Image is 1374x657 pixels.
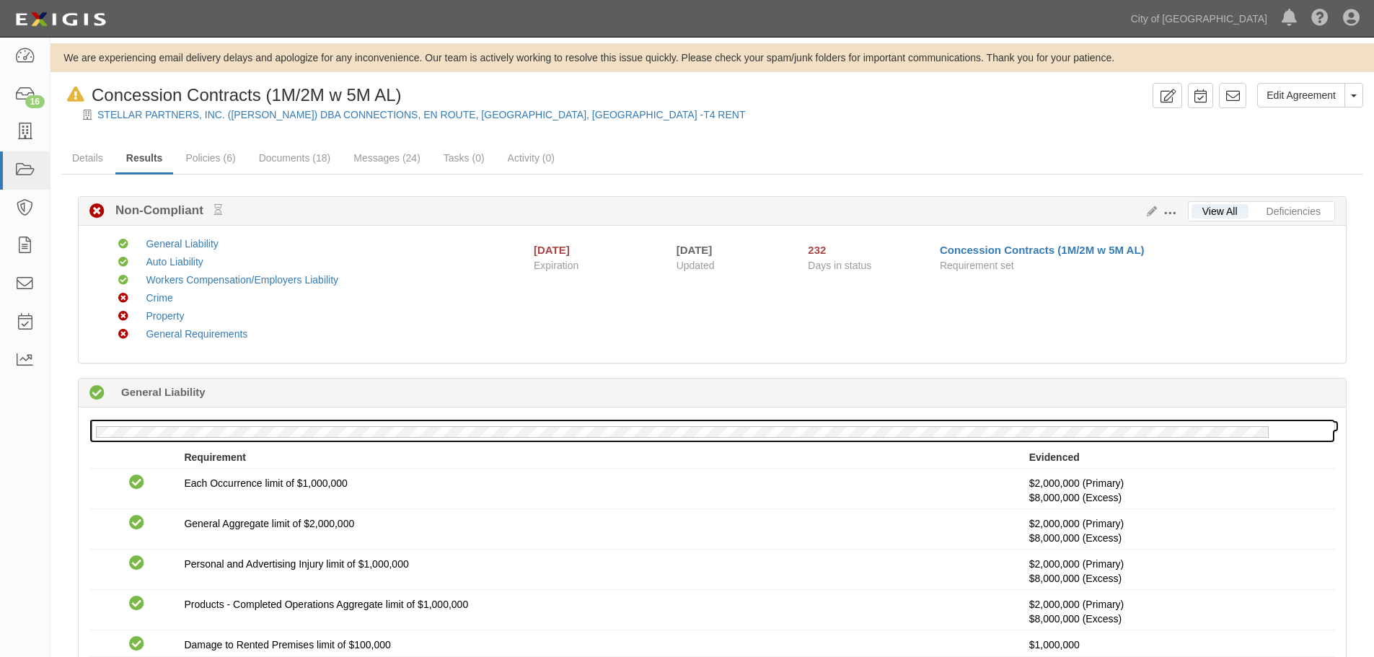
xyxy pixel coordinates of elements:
p: $2,000,000 (Primary) [1029,476,1324,505]
div: 16 [25,95,45,108]
i: Compliant [129,475,144,490]
a: Auto Liability [146,256,203,268]
a: City of [GEOGRAPHIC_DATA] [1124,4,1274,33]
i: Compliant [129,596,144,612]
p: $1,000,000 [1029,638,1324,652]
span: Products - Completed Operations Aggregate limit of $1,000,000 [184,599,468,610]
a: View All [1192,204,1249,219]
span: Updated [677,260,715,271]
i: Non-Compliant [89,204,105,219]
i: Help Center - Complianz [1311,10,1329,27]
i: Compliant [129,556,144,571]
strong: Evidenced [1029,451,1080,463]
span: Each Occurrence limit of $1,000,000 [184,477,347,489]
strong: Requirement [184,451,246,463]
a: Crime [146,292,172,304]
a: STELLAR PARTNERS, INC. ([PERSON_NAME]) DBA CONNECTIONS, EN ROUTE, [GEOGRAPHIC_DATA], [GEOGRAPHIC_... [97,109,745,120]
a: Messages (24) [343,144,431,172]
i: Compliant [129,637,144,652]
i: Non-Compliant [118,330,128,340]
p: $2,000,000 (Primary) [1029,597,1324,626]
a: Deficiencies [1256,204,1331,219]
i: Non-Compliant [118,294,128,304]
span: Expiration [534,258,666,273]
span: Policy #AUC484652602 Insurer: American Guarantee and Liability Ins Co [1029,492,1122,503]
span: Policy #AUC484652602 Insurer: American Guarantee and Liability Ins Co [1029,613,1122,625]
div: Since 12/31/2024 [808,242,929,257]
b: Non-Compliant [105,202,222,219]
i: Compliant [118,257,128,268]
span: Personal and Advertising Injury limit of $1,000,000 [184,558,408,570]
a: Concession Contracts (1M/2M w 5M AL) [940,244,1145,256]
p: $2,000,000 (Primary) [1029,516,1324,545]
a: General Liability [146,238,218,250]
span: Concession Contracts (1M/2M w 5M AL) [92,85,401,105]
a: Activity (0) [497,144,565,172]
i: Non-Compliant [118,312,128,322]
a: Results [115,144,174,175]
a: Tasks (0) [433,144,496,172]
b: General Liability [121,384,206,400]
a: Workers Compensation/Employers Liability [146,274,338,286]
img: logo-5460c22ac91f19d4615b14bd174203de0afe785f0fc80cf4dbbc73dc1793850b.png [11,6,110,32]
a: Documents (18) [248,144,342,172]
p: $2,000,000 (Primary) [1029,557,1324,586]
span: Damage to Rented Premises limit of $100,000 [184,639,390,651]
i: Compliant 28 days (since 07/23/2025) [89,386,105,401]
a: Property [146,310,184,322]
div: Concession Contracts (1M/2M w 5M AL) [61,83,401,107]
a: Policies (6) [175,144,246,172]
div: [DATE] [534,242,570,257]
i: Compliant [118,239,128,250]
span: General Aggregate limit of $2,000,000 [184,518,354,529]
i: Compliant [129,516,144,531]
a: Edit Results [1141,206,1157,217]
span: Policy #AUC484652602 Insurer: American Guarantee and Liability Ins Co [1029,532,1122,544]
a: Details [61,144,114,172]
a: Edit Agreement [1257,83,1345,107]
div: [DATE] [677,242,787,257]
div: We are experiencing email delivery delays and apologize for any inconvenience. Our team is active... [50,50,1374,65]
span: Policy #AUC484652602 Insurer: American Guarantee and Liability Ins Co [1029,573,1122,584]
span: Requirement set [940,260,1014,271]
span: Days in status [808,260,871,271]
small: Pending Review [214,204,222,216]
i: Compliant [118,275,128,286]
a: General Requirements [146,328,247,340]
i: In Default since 08/20/2025 [67,87,84,102]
